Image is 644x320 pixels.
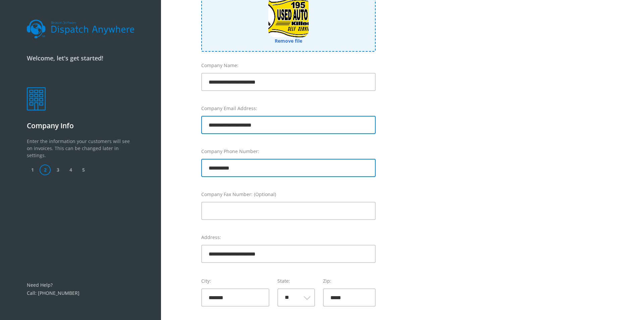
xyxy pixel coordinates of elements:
label: State: [277,277,315,284]
label: Company Email Address: [201,105,376,112]
p: Welcome, let's get started! [27,54,134,63]
label: Zip: [323,277,376,284]
span: 2 [40,165,51,175]
label: City: [201,277,269,284]
span: 1 [27,165,38,175]
span: 5 [78,165,89,175]
span: 4 [65,165,76,175]
p: Company Info [27,121,134,131]
img: dalogo.svg [27,19,134,39]
a: Remove file [268,37,309,44]
a: Call: [PHONE_NUMBER] [27,290,79,296]
img: company.png [27,87,46,110]
label: Company Fax Number: (Optional) [201,191,376,198]
p: Enter the information your customers will see on invoices. This can be changed later in settings. [27,138,134,165]
label: Company Phone Number: [201,148,376,155]
a: Need Help? [27,282,53,288]
span: 3 [52,165,63,175]
label: Address: [201,234,376,241]
label: Company Name: [201,62,376,69]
